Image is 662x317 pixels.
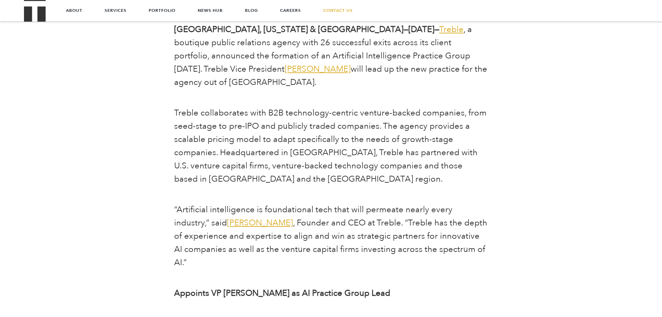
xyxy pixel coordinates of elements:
[439,24,464,35] a: Treble
[174,287,390,299] b: Appoints VP [PERSON_NAME] as AI Practice Group Lead
[285,63,351,75] a: [PERSON_NAME]
[174,24,439,35] b: [GEOGRAPHIC_DATA], [US_STATE] & [GEOGRAPHIC_DATA]—[DATE]—
[174,217,487,268] span: , Founder and CEO at Treble. “Treble has the depth of experience and expertise to align and win a...
[174,107,487,185] span: Treble collaborates with B2B technology-centric venture-backed companies, from seed-stage to pre-...
[227,217,293,229] a: [PERSON_NAME]
[174,204,452,229] span: “Artificial intelligence is foundational tech that will permeate nearly every industry,” said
